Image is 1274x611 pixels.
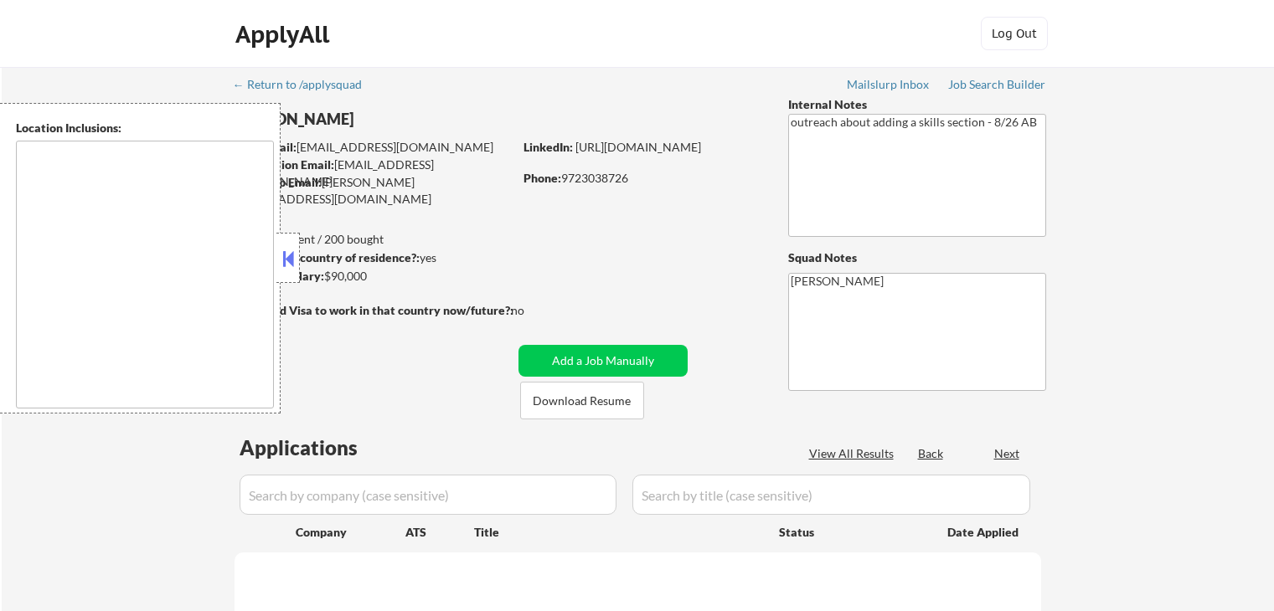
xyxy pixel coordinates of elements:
div: ATS [405,524,474,541]
div: View All Results [809,445,899,462]
button: Log Out [981,17,1048,50]
div: Job Search Builder [948,79,1046,90]
div: Status [779,516,923,547]
div: [PERSON_NAME][EMAIL_ADDRESS][DOMAIN_NAME] [235,174,513,207]
button: Add a Job Manually [518,345,688,377]
div: Title [474,524,763,541]
div: $90,000 [234,268,513,285]
button: Download Resume [520,382,644,419]
strong: Phone: [524,171,561,185]
div: [PERSON_NAME] [235,109,579,130]
div: ApplyAll [235,20,334,49]
div: [EMAIL_ADDRESS][DOMAIN_NAME] [235,157,513,189]
div: no [511,302,559,319]
strong: Will need Visa to work in that country now/future?: [235,303,513,317]
div: Back [918,445,945,462]
div: 9723038726 [524,170,761,187]
div: Date Applied [947,524,1021,541]
strong: Can work in country of residence?: [234,250,420,264]
input: Search by title (case sensitive) [632,475,1030,515]
div: yes [234,249,508,266]
div: Next [994,445,1021,462]
div: Company [296,524,405,541]
a: Mailslurp Inbox [847,78,931,95]
div: Applications [240,438,405,458]
input: Search by company (case sensitive) [240,475,616,515]
div: ← Return to /applysquad [233,79,378,90]
a: ← Return to /applysquad [233,78,378,95]
div: [EMAIL_ADDRESS][DOMAIN_NAME] [235,139,513,156]
div: Location Inclusions: [16,120,274,136]
div: Squad Notes [788,249,1046,266]
strong: LinkedIn: [524,140,573,154]
a: [URL][DOMAIN_NAME] [575,140,701,154]
div: Mailslurp Inbox [847,79,931,90]
div: Internal Notes [788,96,1046,113]
div: 36 sent / 200 bought [234,231,513,248]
